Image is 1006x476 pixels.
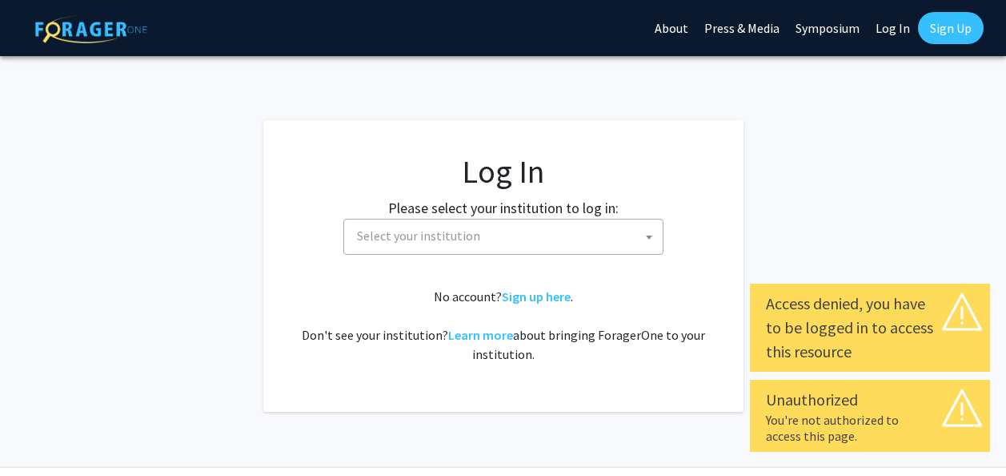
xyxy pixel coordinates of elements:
a: Sign Up [918,12,984,44]
a: Learn more about bringing ForagerOne to your institution [448,327,513,343]
span: Select your institution [343,219,663,255]
h1: Log In [295,152,711,191]
span: Select your institution [351,220,663,252]
div: You're not authorized to access this page. [766,412,974,444]
span: Select your institution [357,228,480,244]
a: Sign up here [502,288,571,305]
label: Please select your institution to log in: [388,197,619,219]
div: Unauthorized [766,388,974,412]
div: No account? . Don't see your institution? about bringing ForagerOne to your institution. [295,287,711,364]
div: Access denied, you have to be logged in to access this resource [766,292,974,364]
img: ForagerOne Logo [35,15,147,43]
